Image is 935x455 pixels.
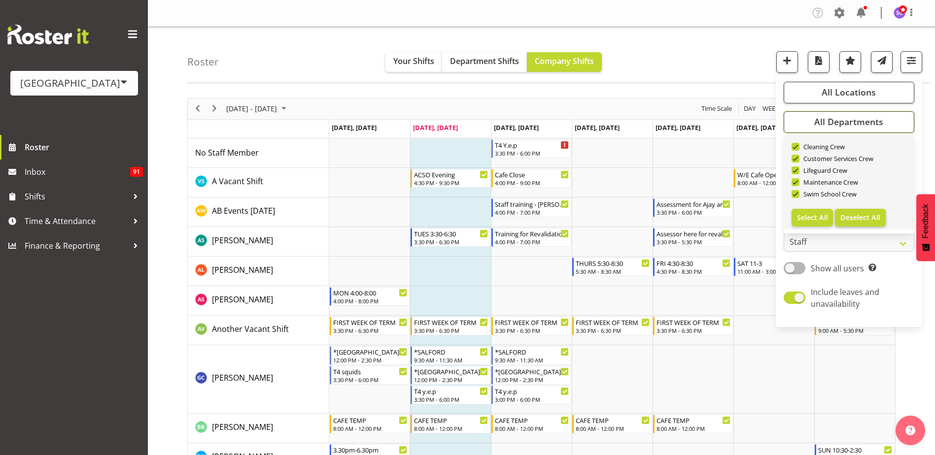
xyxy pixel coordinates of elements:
img: Rosterit website logo [7,25,89,44]
div: 5:30 AM - 8:30 AM [576,267,650,275]
div: Ajay Smith"s event - TUES 3:30-6:30 Begin From Tuesday, October 7, 2025 at 3:30:00 PM GMT+13:00 E... [411,228,490,247]
div: FIRST WEEK OF TERM [576,317,650,327]
h4: Roster [187,56,219,67]
div: 4:00 PM - 7:00 PM [495,238,569,246]
button: Timeline Week [761,102,781,115]
div: 4:00 PM - 8:00 PM [333,297,407,305]
span: [PERSON_NAME] [212,422,273,432]
div: 3:30 PM - 6:30 PM [333,326,407,334]
img: stephen-cook564.jpg [894,7,905,19]
div: 9:00 AM - 5:30 PM [818,326,892,334]
div: 8:00 AM - 12:00 PM [576,424,650,432]
a: [PERSON_NAME] [212,372,273,384]
span: Swim School Crew [799,190,857,198]
div: 3.30pm-6.30pm [333,445,407,455]
div: Alex Laverty"s event - SAT 11-3 Begin From Saturday, October 11, 2025 at 11:00:00 AM GMT+13:00 En... [734,258,814,276]
span: Select All [797,213,828,222]
div: A Vacant Shift"s event - ACSO Evening Begin From Tuesday, October 7, 2025 at 4:30:00 PM GMT+13:00... [411,169,490,188]
div: October 06 - 12, 2025 [223,98,292,119]
div: CAFE TEMP [333,415,407,425]
div: *[GEOGRAPHIC_DATA] [495,366,569,376]
button: Timeline Day [742,102,758,115]
span: Feedback [921,204,930,238]
div: T4 squids [333,366,407,376]
div: TUES 3:30-6:30 [414,228,488,238]
button: Your Shifts [385,52,442,72]
span: [PERSON_NAME] [212,294,273,305]
a: A Vacant Shift [212,175,263,187]
button: All Departments [784,111,914,133]
div: Ajay Smith"s event - Training for Revalidation with Felix Begin From Wednesday, October 8, 2025 a... [491,228,571,247]
button: Send a list of all shifts for the selected filtered period to all rostered employees. [871,51,893,73]
div: 3:30 PM - 6:30 PM [414,326,488,334]
div: 4:30 PM - 9:30 PM [414,179,488,187]
div: Argus Chay"s event - T4 y.e.p Begin From Tuesday, October 7, 2025 at 3:30:00 PM GMT+13:00 Ends At... [411,386,490,404]
div: FIRST WEEK OF TERM [333,317,407,327]
span: 91 [130,167,143,177]
a: [PERSON_NAME] [212,421,273,433]
div: THURS 5:30-8:30 [576,258,650,268]
span: Week [762,102,780,115]
div: Argus Chay"s event - *NEW RIVER Begin From Monday, October 6, 2025 at 12:00:00 PM GMT+13:00 Ends ... [330,346,410,365]
div: 3:30 PM - 5:30 PM [657,238,730,246]
td: Ajay Smith resource [188,227,329,257]
div: *SALFORD [495,347,569,357]
button: October 2025 [225,102,291,115]
span: [PERSON_NAME] [212,264,273,275]
div: No Staff Member"s event - T4 Y.e.p Begin From Wednesday, October 8, 2025 at 3:30:00 PM GMT+13:00 ... [491,139,571,158]
div: Argus Chay"s event - *NEW RIVER Begin From Tuesday, October 7, 2025 at 12:00:00 PM GMT+13:00 Ends... [411,366,490,385]
div: 9:30 AM - 11:30 AM [495,356,569,364]
div: Alex Sansom"s event - MON 4:00-8:00 Begin From Monday, October 6, 2025 at 4:00:00 PM GMT+13:00 En... [330,287,410,306]
div: *[GEOGRAPHIC_DATA] [333,347,407,357]
td: Argus Chay resource [188,345,329,414]
span: [PERSON_NAME] [212,235,273,246]
button: Feedback - Show survey [916,194,935,261]
div: Bailey Blomfield"s event - CAFE TEMP Begin From Friday, October 10, 2025 at 8:00:00 AM GMT+13:00 ... [653,415,733,433]
div: Alex Laverty"s event - FRI 4:30-8:30 Begin From Friday, October 10, 2025 at 4:30:00 PM GMT+13:00 ... [653,258,733,276]
span: Department Shifts [450,56,519,66]
div: Assessment for Ajay and [PERSON_NAME] [657,199,730,209]
td: A Vacant Shift resource [188,168,329,197]
span: Lifeguard Crew [799,166,848,174]
button: Deselect All [835,209,886,227]
span: A Vacant Shift [212,176,263,187]
span: AB Events [DATE] [212,205,275,216]
span: Your Shifts [393,56,434,66]
div: 9:30 AM - 11:30 AM [414,356,488,364]
div: 4:00 PM - 9:00 PM [495,179,569,187]
div: Bailey Blomfield"s event - CAFE TEMP Begin From Wednesday, October 8, 2025 at 8:00:00 AM GMT+13:0... [491,415,571,433]
span: All Departments [814,116,883,128]
span: Day [743,102,757,115]
span: Inbox [25,164,130,179]
button: All Locations [784,82,914,103]
div: W/E Cafe Open [737,169,811,179]
span: All Locations [822,86,876,98]
div: 12:00 PM - 2:30 PM [495,376,569,384]
button: Department Shifts [442,52,527,72]
div: FIRST WEEK OF TERM [657,317,730,327]
button: Filter Shifts [900,51,922,73]
div: FIRST WEEK OF TERM [414,317,488,327]
div: Ajay Smith"s event - Assessor here for revalidation Begin From Friday, October 10, 2025 at 3:30:0... [653,228,733,247]
div: SUN 10:30-2:30 [818,445,892,455]
span: Maintenance Crew [799,178,859,186]
div: T4 Y.e.p [495,140,569,150]
div: 8:00 AM - 12:00 PM [333,424,407,432]
div: T4 y.e.p [414,386,488,396]
span: Finance & Reporting [25,238,128,253]
div: 8:00 AM - 12:00 PM [414,424,488,432]
span: Time Scale [700,102,733,115]
div: 12:00 PM - 2:30 PM [414,376,488,384]
div: AB Events today"s event - Staff training - Noah and Ajay Begin From Wednesday, October 8, 2025 at... [491,198,571,217]
div: CAFE TEMP [414,415,488,425]
div: 3:30 PM - 6:30 PM [495,326,569,334]
div: 3:30 PM - 6:00 PM [657,208,730,216]
div: next period [206,98,223,119]
span: [DATE], [DATE] [575,123,620,132]
span: Roster [25,140,143,155]
div: FIRST WEEK OF TERM [495,317,569,327]
div: Assessor here for revalidation [657,228,730,238]
span: Customer Services Crew [799,155,874,162]
button: Download a PDF of the roster according to the set date range. [808,51,830,73]
div: CAFE TEMP [657,415,730,425]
